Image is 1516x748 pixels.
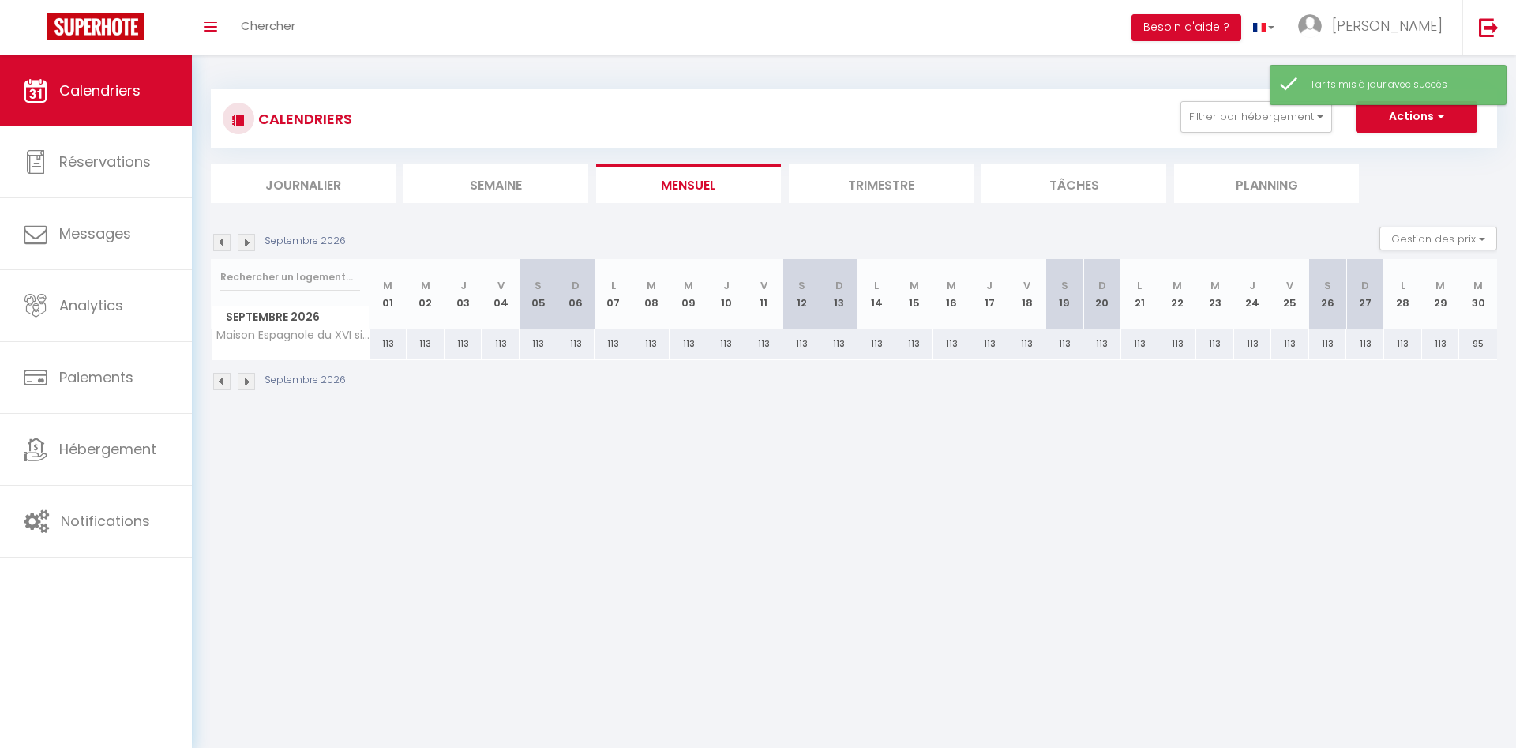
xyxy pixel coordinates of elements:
abbr: L [611,278,616,293]
abbr: M [1435,278,1445,293]
abbr: M [383,278,392,293]
div: 113 [820,329,858,359]
button: Gestion des prix [1379,227,1497,250]
abbr: J [986,278,993,293]
span: Réservations [59,152,151,171]
abbr: V [497,278,505,293]
th: 03 [445,259,482,329]
th: 11 [745,259,783,329]
span: Chercher [241,17,295,34]
div: 113 [557,329,595,359]
div: 113 [482,329,520,359]
th: 27 [1346,259,1384,329]
abbr: J [1249,278,1255,293]
span: [PERSON_NAME] [1332,16,1443,36]
div: 113 [970,329,1008,359]
th: 06 [557,259,595,329]
div: 113 [1422,329,1460,359]
th: 09 [670,259,707,329]
li: Mensuel [596,164,781,203]
div: 113 [632,329,670,359]
abbr: M [1173,278,1182,293]
div: 113 [370,329,407,359]
th: 25 [1271,259,1309,329]
span: Calendriers [59,81,141,100]
div: 113 [782,329,820,359]
abbr: J [723,278,730,293]
th: 28 [1384,259,1422,329]
li: Trimestre [789,164,974,203]
div: 113 [1271,329,1309,359]
div: 113 [745,329,783,359]
abbr: L [1137,278,1142,293]
div: 113 [933,329,971,359]
p: Septembre 2026 [265,234,346,249]
abbr: V [1286,278,1293,293]
th: 04 [482,259,520,329]
div: 113 [1384,329,1422,359]
th: 13 [820,259,858,329]
div: 113 [1045,329,1083,359]
th: 01 [370,259,407,329]
span: Messages [59,224,131,243]
p: Septembre 2026 [265,373,346,388]
div: 113 [1083,329,1121,359]
abbr: M [1473,278,1483,293]
th: 12 [782,259,820,329]
abbr: M [947,278,956,293]
abbr: L [874,278,879,293]
div: 95 [1459,329,1497,359]
li: Journalier [211,164,396,203]
div: 113 [1008,329,1046,359]
div: 113 [1309,329,1347,359]
span: Septembre 2026 [212,306,369,329]
abbr: S [535,278,542,293]
span: Hébergement [59,439,156,459]
th: 18 [1008,259,1046,329]
button: Actions [1356,101,1477,133]
div: 113 [895,329,933,359]
h3: CALENDRIERS [254,101,352,137]
div: 113 [520,329,557,359]
input: Rechercher un logement... [220,263,360,291]
button: Besoin d'aide ? [1131,14,1241,41]
th: 26 [1309,259,1347,329]
span: Analytics [59,295,123,315]
div: 113 [1234,329,1272,359]
div: 113 [595,329,632,359]
abbr: V [1023,278,1030,293]
th: 05 [520,259,557,329]
th: 10 [707,259,745,329]
div: 113 [407,329,445,359]
abbr: S [798,278,805,293]
th: 22 [1158,259,1196,329]
img: ... [1298,14,1322,38]
th: 15 [895,259,933,329]
img: Super Booking [47,13,144,40]
abbr: V [760,278,767,293]
abbr: M [647,278,656,293]
abbr: D [835,278,843,293]
th: 16 [933,259,971,329]
img: logout [1479,17,1499,37]
abbr: D [1361,278,1369,293]
button: Filtrer par hébergement [1180,101,1332,133]
th: 30 [1459,259,1497,329]
th: 21 [1121,259,1159,329]
abbr: M [684,278,693,293]
abbr: D [572,278,580,293]
div: 113 [1196,329,1234,359]
span: Notifications [61,511,150,531]
div: 113 [857,329,895,359]
div: 113 [707,329,745,359]
th: 17 [970,259,1008,329]
div: 113 [670,329,707,359]
abbr: S [1061,278,1068,293]
abbr: S [1324,278,1331,293]
th: 14 [857,259,895,329]
th: 19 [1045,259,1083,329]
abbr: D [1098,278,1106,293]
abbr: L [1401,278,1405,293]
span: Paiements [59,367,133,387]
div: 113 [1121,329,1159,359]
